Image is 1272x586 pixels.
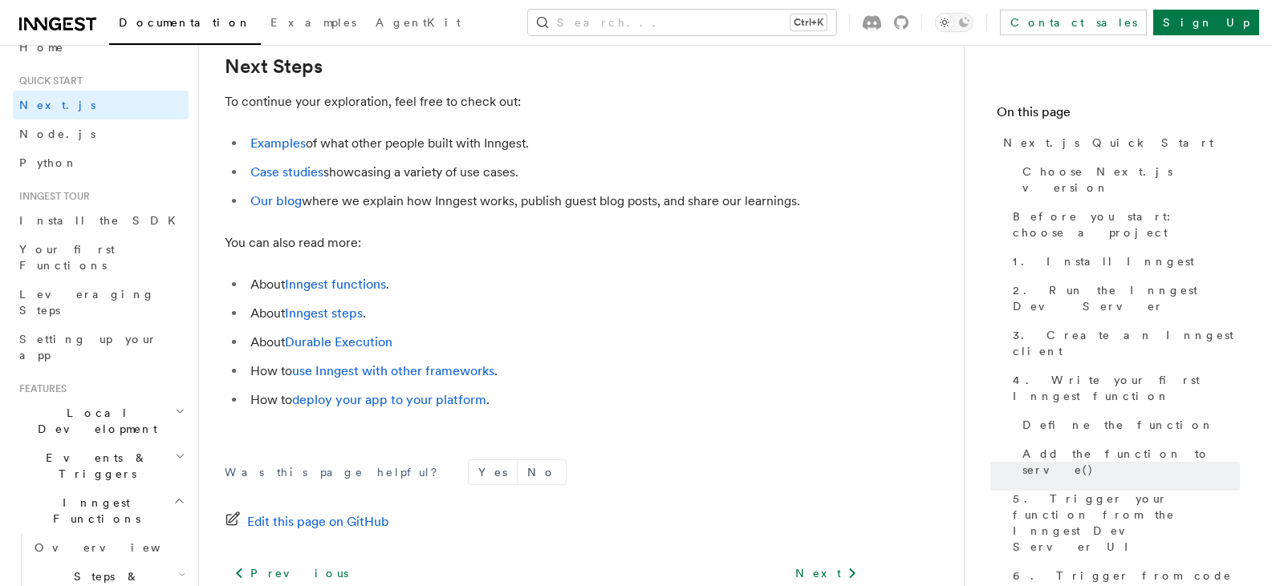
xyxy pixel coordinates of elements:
[1013,491,1240,555] span: 5. Trigger your function from the Inngest Dev Server UI
[469,460,517,484] button: Yes
[246,302,867,325] li: About .
[790,14,827,30] kbd: Ctrl+K
[292,363,494,378] a: use Inngest with other frameworks
[1153,10,1259,35] a: Sign Up
[1006,202,1240,247] a: Before you start: choose a project
[19,333,157,362] span: Setting up your app
[13,488,189,533] button: Inngest Functions
[13,280,189,325] a: Leveraging Steps
[1013,282,1240,314] span: 2. Run the Inngest Dev Server
[246,190,867,212] li: where we explain how Inngest works, publish guest blog posts, and share our learnings.
[246,273,867,296] li: About .
[292,392,486,407] a: deploy your app to your platform
[250,164,323,180] a: Case studies
[13,75,83,87] span: Quick start
[250,135,306,151] a: Examples
[997,128,1240,157] a: Next.js Quick Start
[19,156,78,169] span: Python
[13,325,189,370] a: Setting up your app
[13,405,175,437] span: Local Development
[935,13,973,32] button: Toggle dark mode
[246,331,867,354] li: About
[19,99,96,111] span: Next.js
[1016,157,1240,202] a: Choose Next.js version
[225,232,867,254] p: You can also read more:
[13,33,189,62] a: Home
[1022,417,1214,433] span: Define the function
[1022,446,1240,478] span: Add the function to serve()
[285,334,392,350] a: Durable Execution
[997,103,1240,128] h4: On this page
[19,127,96,140] span: Node.js
[13,495,173,527] span: Inngest Functions
[13,398,189,443] button: Local Development
[270,16,356,29] span: Examples
[518,460,566,484] button: No
[13,148,189,177] a: Python
[1006,484,1240,561] a: 5. Trigger your function from the Inngest Dev Server UI
[247,511,389,533] span: Edit this page on GitHub
[19,39,64,55] span: Home
[1006,247,1240,276] a: 1. Install Inngest
[246,360,867,382] li: How to .
[225,511,389,533] a: Edit this page on GitHub
[225,464,449,480] p: Was this page helpful?
[1013,327,1240,359] span: 3. Create an Inngest client
[261,5,366,43] a: Examples
[285,305,363,321] a: Inngest steps
[19,214,185,227] span: Install the SDK
[109,5,261,45] a: Documentation
[1022,164,1240,196] span: Choose Next.js version
[28,533,189,562] a: Overview
[35,541,200,554] span: Overview
[1013,568,1232,584] span: 6. Trigger from code
[13,443,189,488] button: Events & Triggers
[13,235,189,280] a: Your first Functions
[19,288,155,317] span: Leveraging Steps
[1013,208,1240,240] span: Before you start: choose a project
[366,5,470,43] a: AgentKit
[285,277,386,292] a: Inngest functions
[13,382,67,395] span: Features
[376,16,461,29] span: AgentKit
[528,10,836,35] button: Search...Ctrl+K
[1016,439,1240,484] a: Add the function to serve()
[13,190,90,203] span: Inngest tour
[13,206,189,235] a: Install the SDK
[1016,410,1240,439] a: Define the function
[246,389,867,411] li: How to .
[246,132,867,155] li: of what other people built with Inngest.
[1003,135,1213,151] span: Next.js Quick Start
[1006,276,1240,321] a: 2. Run the Inngest Dev Server
[13,450,175,482] span: Events & Triggers
[225,91,867,113] p: To continue your exploration, feel free to check out:
[13,91,189,119] a: Next.js
[1013,253,1194,269] span: 1. Install Inngest
[250,193,302,208] a: Our blog
[1000,10,1147,35] a: Contact sales
[1013,372,1240,404] span: 4. Write your first Inngest function
[1006,366,1240,410] a: 4. Write your first Inngest function
[225,55,323,78] a: Next Steps
[1006,321,1240,366] a: 3. Create an Inngest client
[246,161,867,184] li: showcasing a variety of use cases.
[19,243,115,272] span: Your first Functions
[119,16,251,29] span: Documentation
[13,119,189,148] a: Node.js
